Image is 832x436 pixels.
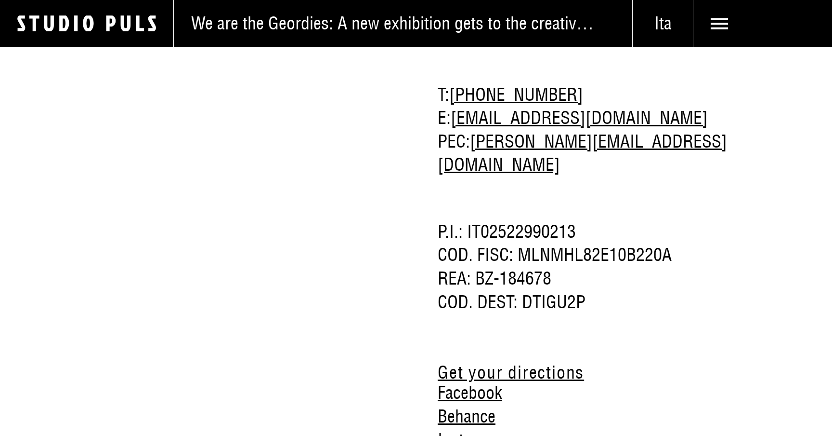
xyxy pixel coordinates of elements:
[191,13,598,34] span: We are the Geordies: A new exhibition gets to the creative core of Newcastle United
[449,83,583,106] a: [PHONE_NUMBER]
[438,130,727,176] a: [PERSON_NAME][EMAIL_ADDRESS][DOMAIN_NAME]
[438,220,766,244] span: P.I.: IT02522990213
[438,381,502,404] a: Facebook
[438,106,766,130] span: E:
[438,290,766,314] span: COD. DEST: DTIGU2P
[438,267,766,290] span: REA: BZ-184678
[438,243,766,267] span: COD. FISC: MLNMHL82E10B220A
[438,130,766,177] span: PEC:
[451,107,708,129] a: [EMAIL_ADDRESS][DOMAIN_NAME]
[438,364,584,381] a: Get your directions
[438,83,766,107] span: T:
[633,13,693,34] span: Ita
[438,405,495,427] a: Behance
